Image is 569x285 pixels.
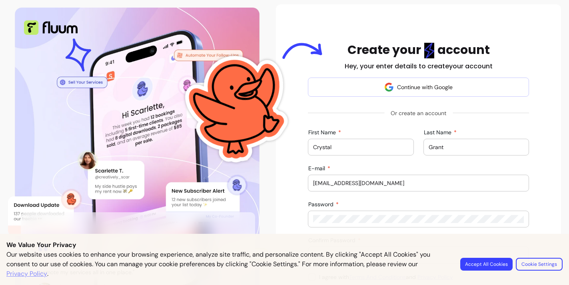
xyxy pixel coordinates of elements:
img: Fluum Duck sticker [172,20,303,197]
span: Last Name [424,129,453,136]
img: flashlight Blue [424,43,434,58]
img: Arrow blue [282,43,322,59]
input: First Name [313,143,409,151]
input: E-mail [313,179,524,187]
img: avatar [384,82,394,92]
button: Continue with Google [308,78,529,97]
input: Password [313,215,524,223]
button: Accept All Cookies [460,258,513,271]
button: Cookie Settings [516,258,563,271]
img: Fluum Logo [24,20,78,35]
span: E-mail [308,165,327,172]
p: Our website uses cookies to enhance your browsing experience, analyze site traffic, and personali... [6,250,451,279]
a: Privacy Policy [6,269,47,279]
h2: Hey, your enter details to create your account [345,62,493,71]
input: Last Name [429,143,524,151]
span: Or create an account [384,106,453,120]
span: First Name [308,129,337,136]
p: We Value Your Privacy [6,240,563,250]
span: Password [308,201,335,208]
h1: Create your account [347,43,490,58]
